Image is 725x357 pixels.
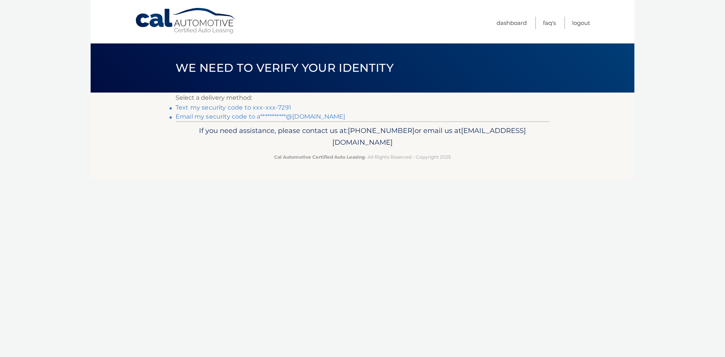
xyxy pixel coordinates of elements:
[274,154,365,160] strong: Cal Automotive Certified Auto Leasing
[497,17,527,29] a: Dashboard
[135,8,237,34] a: Cal Automotive
[180,125,545,149] p: If you need assistance, please contact us at: or email us at
[176,61,393,75] span: We need to verify your identity
[180,153,545,161] p: - All Rights Reserved - Copyright 2025
[176,93,549,103] p: Select a delivery method:
[348,126,415,135] span: [PHONE_NUMBER]
[543,17,556,29] a: FAQ's
[572,17,590,29] a: Logout
[176,104,291,111] a: Text my security code to xxx-xxx-7291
